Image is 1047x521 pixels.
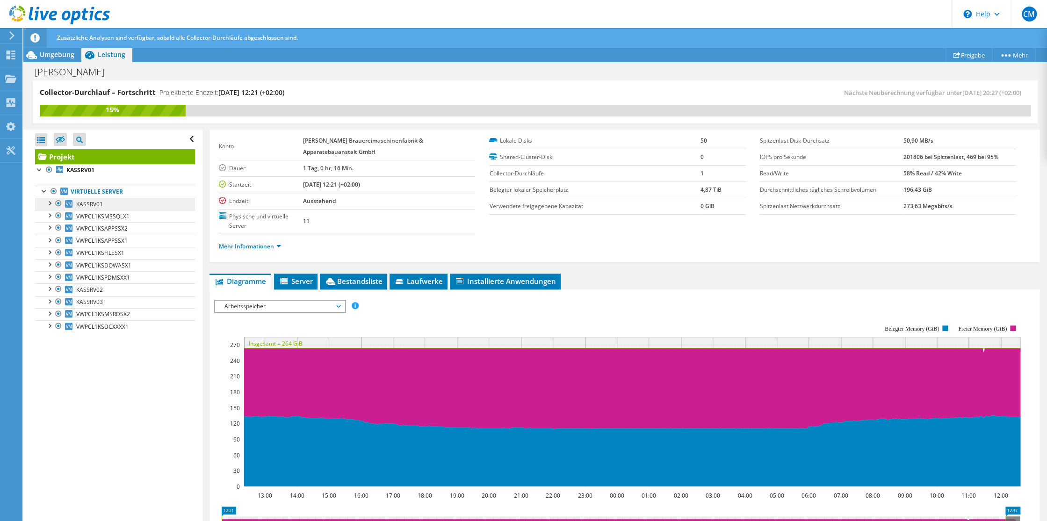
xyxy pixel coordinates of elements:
[760,152,903,162] label: IOPS pro Sekunde
[946,48,992,62] a: Freigabe
[35,247,195,259] a: VWPCL1KSFILESX1
[489,185,700,195] label: Belegter lokaler Speicherplatz
[214,276,266,286] span: Diagramme
[885,326,939,332] text: Belegter Memory (GiB)
[1022,7,1037,22] span: CM
[57,34,298,42] span: Zusätzliche Analysen sind verfügbar, sobald alle Collector-Durchläufe abgeschlossen sind.
[760,169,903,178] label: Read/Write
[700,169,704,177] b: 1
[159,87,284,98] h4: Projektierte Endzeit:
[903,186,932,194] b: 196,43 GiB
[903,153,998,161] b: 201806 bei Spitzenlast, 469 bei 95%
[76,261,131,269] span: VWPCL1KSDOWASX1
[386,492,400,499] text: 17:00
[290,492,304,499] text: 14:00
[700,186,722,194] b: 4,87 TiB
[76,298,103,306] span: KASSRV03
[801,492,816,499] text: 06:00
[489,136,700,145] label: Lokale Disks
[760,185,903,195] label: Durchschnittliches tägliches Schreibvolumen
[303,217,310,225] b: 11
[546,492,560,499] text: 22:00
[903,202,953,210] b: 273,63 Megabits/s
[35,259,195,271] a: VWPCL1KSDOWASX1
[35,210,195,222] a: VWPCL1KSMSSQLX1
[455,276,556,286] span: Installierte Anwendungen
[482,492,496,499] text: 20:00
[76,237,128,245] span: VWPCL1KSAPPSSX1
[903,137,933,145] b: 50,90 MB/s
[76,224,128,232] span: VWPCL1KSAPPSSX2
[354,492,368,499] text: 16:00
[700,202,715,210] b: 0 GiB
[514,492,528,499] text: 21:00
[700,137,707,145] b: 50
[66,166,94,174] b: KASSRV01
[35,235,195,247] a: VWPCL1KSAPPSSX1
[35,296,195,308] a: KASSRV03
[76,249,124,257] span: VWPCL1KSFILESX1
[258,492,272,499] text: 13:00
[578,492,592,499] text: 23:00
[962,88,1021,97] span: [DATE] 20:27 (+02:00)
[866,492,880,499] text: 08:00
[40,105,186,115] div: 15%
[642,492,656,499] text: 01:00
[489,152,700,162] label: Shared-Cluster-Disk
[35,198,195,210] a: KASSRV01
[706,492,720,499] text: 03:00
[76,310,130,318] span: VWPCL1KSMSRDSX2
[610,492,624,499] text: 00:00
[230,357,240,365] text: 240
[834,492,848,499] text: 07:00
[35,164,195,176] a: KASSRV01
[220,301,340,312] span: Arbeitsspeicher
[450,492,464,499] text: 19:00
[233,451,240,459] text: 60
[237,483,240,491] text: 0
[898,492,912,499] text: 09:00
[219,196,303,206] label: Endzeit
[700,153,704,161] b: 0
[994,492,1008,499] text: 12:00
[219,142,303,151] label: Konto
[489,202,700,211] label: Verwendete freigegebene Kapazität
[760,136,903,145] label: Spitzenlast Disk-Durchsatz
[249,340,303,347] text: Insgesamt = 264 GiB
[35,320,195,333] a: VWPCL1KSDCXXXX1
[963,10,972,18] svg: \n
[219,212,303,231] label: Physische und virtuelle Server
[930,492,944,499] text: 10:00
[325,276,383,286] span: Bestandsliste
[35,271,195,283] a: VWPCL1KSPDMSXX1
[279,276,313,286] span: Server
[35,283,195,296] a: KASSRV02
[230,420,240,427] text: 120
[844,88,1026,97] span: Nächste Neuberechnung verfügbar unter
[961,492,976,499] text: 11:00
[230,372,240,380] text: 210
[770,492,784,499] text: 05:00
[98,50,125,59] span: Leistung
[303,164,354,172] b: 1 Tag, 0 hr, 16 Min.
[40,50,74,59] span: Umgebung
[219,164,303,173] label: Dauer
[30,67,119,77] h1: [PERSON_NAME]
[489,169,700,178] label: Collector-Durchläufe
[303,181,360,188] b: [DATE] 12:21 (+02:00)
[233,467,240,475] text: 30
[303,197,336,205] b: Ausstehend
[230,404,240,412] text: 150
[218,88,284,97] span: [DATE] 12:21 (+02:00)
[35,186,195,198] a: Virtuelle Server
[322,492,336,499] text: 15:00
[76,212,130,220] span: VWPCL1KSMSSQLX1
[230,341,240,349] text: 270
[76,286,103,294] span: KASSRV02
[35,149,195,164] a: Projekt
[233,435,240,443] text: 90
[903,169,962,177] b: 58% Read / 42% Write
[219,242,281,250] a: Mehr Informationen
[76,274,130,282] span: VWPCL1KSPDMSXX1
[35,308,195,320] a: VWPCL1KSMSRDSX2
